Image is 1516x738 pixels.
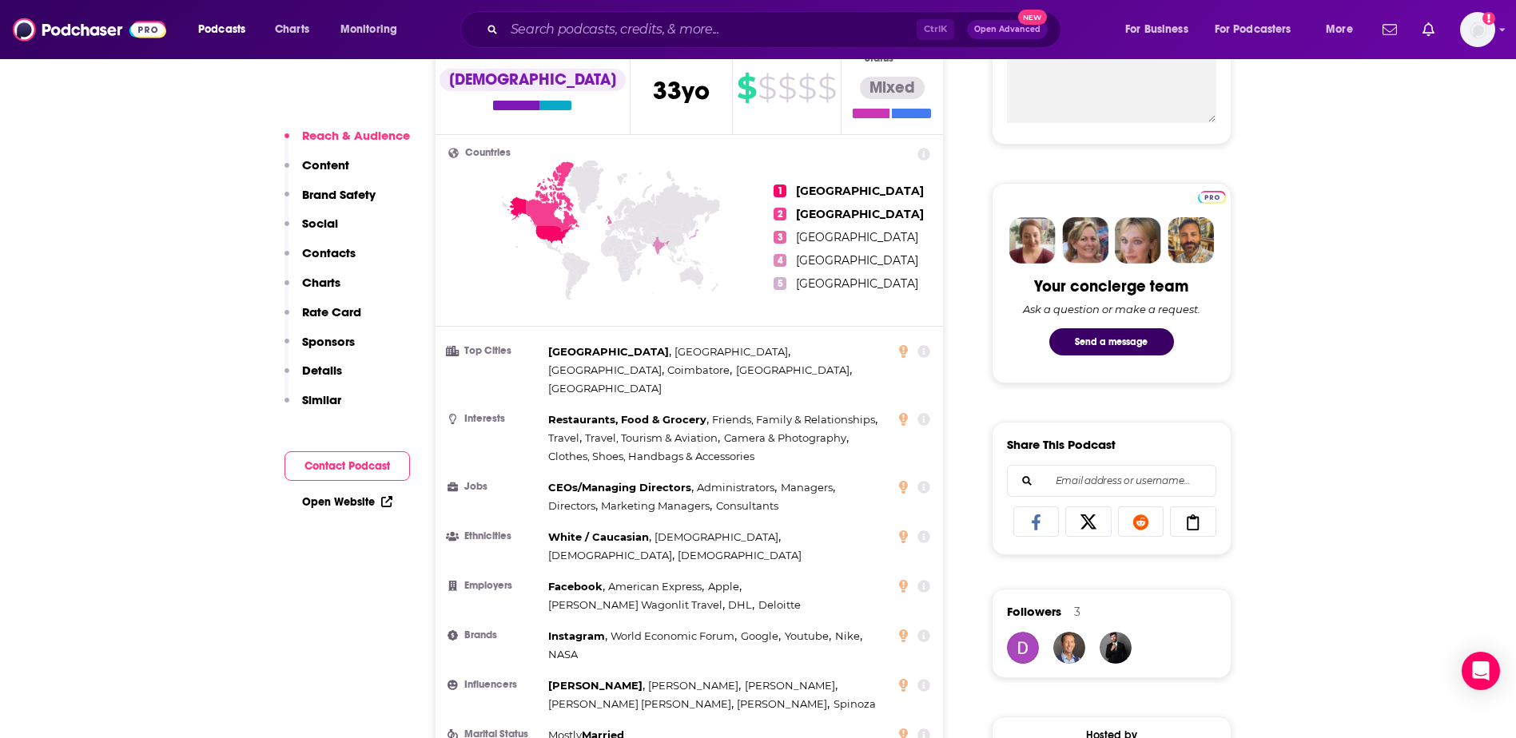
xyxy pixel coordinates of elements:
[448,680,542,690] h3: Influencers
[608,580,702,593] span: American Express
[653,75,710,106] span: 33 yo
[548,676,645,695] span: ,
[736,363,850,376] span: [GEOGRAPHIC_DATA]
[834,697,876,710] span: Spinoza
[302,187,376,202] p: Brand Safety
[284,451,410,481] button: Contact Podcast
[548,695,734,713] span: ,
[1034,276,1188,296] div: Your concierge team
[1053,632,1085,664] img: Craig Alexander Rattray
[187,17,266,42] button: open menu
[1168,217,1214,264] img: Jon Profile
[1170,506,1216,537] a: Copy Link
[302,304,361,319] p: Rate Card
[708,577,742,596] span: ,
[601,497,712,515] span: ,
[745,676,838,695] span: ,
[302,128,410,143] p: Reach & Audience
[548,697,731,710] span: [PERSON_NAME] [PERSON_NAME]
[284,304,361,334] button: Rate Card
[302,363,342,378] p: Details
[548,478,694,497] span: ,
[601,499,710,512] span: Marketing Managers
[548,546,674,565] span: ,
[275,18,309,41] span: Charts
[13,14,166,45] img: Podchaser - Follow, Share and Rate Podcasts
[785,629,829,642] span: Youtube
[611,627,737,645] span: ,
[548,345,669,358] span: [GEOGRAPHIC_DATA]
[448,581,542,591] h3: Employers
[796,207,924,221] span: [GEOGRAPHIC_DATA]
[302,157,349,173] p: Content
[265,17,319,42] a: Charts
[548,411,709,429] span: ,
[708,580,739,593] span: Apple
[781,481,833,494] span: Managers
[1460,12,1495,47] button: Show profile menu
[302,334,355,349] p: Sponsors
[475,11,1076,48] div: Search podcasts, credits, & more...
[737,695,830,713] span: ,
[284,187,376,216] button: Brand Safety
[1007,604,1061,619] span: Followers
[548,596,725,614] span: ,
[712,413,875,426] span: Friends, Family & Relationships
[1204,17,1315,42] button: open menu
[1007,437,1116,452] h3: Share This Podcast
[1376,16,1403,43] a: Show notifications dropdown
[1007,465,1216,497] div: Search followers
[667,363,730,376] span: Coimbatore
[284,334,355,363] button: Sponsors
[860,77,925,99] div: Mixed
[1215,18,1291,41] span: For Podcasters
[1198,191,1226,204] img: Podchaser Pro
[548,627,607,645] span: ,
[1009,217,1056,264] img: Sydney Profile
[548,598,722,611] span: [PERSON_NAME] Wagonlit Travel
[340,18,397,41] span: Monitoring
[440,69,626,91] div: [DEMOGRAPHIC_DATA]
[548,429,582,447] span: ,
[1460,12,1495,47] span: Logged in as Padilla_3
[1100,632,1132,664] a: JohirMia
[448,531,542,542] h3: Ethnicities
[198,18,245,41] span: Podcasts
[1065,506,1112,537] a: Share on X/Twitter
[1074,605,1080,619] div: 3
[798,75,816,101] span: $
[1062,217,1108,264] img: Barbara Profile
[724,431,846,444] span: Camera & Photography
[774,231,786,244] span: 3
[548,577,605,596] span: ,
[796,184,924,198] span: [GEOGRAPHIC_DATA]
[785,627,831,645] span: ,
[1023,303,1200,315] div: Ask a question or make a request.
[737,75,756,101] span: $
[835,627,862,645] span: ,
[818,75,836,101] span: $
[974,26,1041,34] span: Open Advanced
[796,276,918,291] span: [GEOGRAPHIC_DATA]
[667,361,732,379] span: ,
[1315,17,1373,42] button: open menu
[608,577,704,596] span: ,
[712,411,877,429] span: ,
[548,580,603,593] span: Facebook
[548,679,643,692] span: [PERSON_NAME]
[284,157,349,187] button: Content
[448,630,542,641] h3: Brands
[655,530,778,543] span: [DEMOGRAPHIC_DATA]
[781,478,835,497] span: ,
[648,676,741,695] span: ,
[737,697,827,710] span: [PERSON_NAME]
[697,478,777,497] span: ,
[284,216,338,245] button: Social
[284,275,340,304] button: Charts
[504,17,917,42] input: Search podcasts, credits, & more...
[1049,328,1174,355] button: Send a message
[774,254,786,267] span: 4
[448,346,542,356] h3: Top Cities
[548,413,706,426] span: Restaurants, Food & Grocery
